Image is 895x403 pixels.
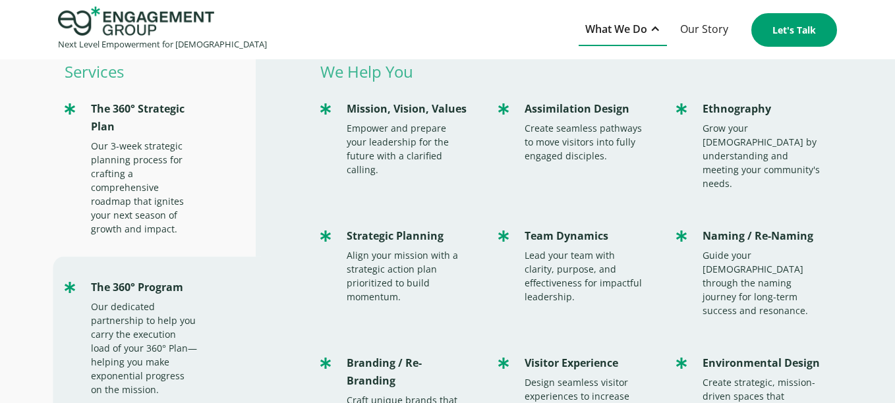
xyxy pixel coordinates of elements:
[58,7,267,53] a: home
[579,14,667,46] div: What We Do
[58,63,256,80] p: Services
[314,63,836,80] p: We Help You
[703,121,824,190] div: Grow your [DEMOGRAPHIC_DATA] by understanding and meeting your community's needs.
[525,227,646,245] div: Team Dynamics
[347,121,468,176] div: Empower and prepare your leadership for the future with a clarified calling.
[670,214,837,331] a: Naming / Re-NamingGuide your [DEMOGRAPHIC_DATA] through the naming journey for long-term success ...
[347,100,468,118] div: Mission, Vision, Values
[703,100,824,118] div: Ethnography
[347,248,468,304] div: Align your mission with a strategic action plan prioritized to build momentum.
[58,36,267,53] div: Next Level Empowerment for [DEMOGRAPHIC_DATA]
[314,214,481,317] a: Strategic PlanningAlign your mission with a strategic action plan prioritized to build momentum.
[273,53,338,68] span: Organization
[492,214,659,317] a: Team DynamicsLead your team with clarity, purpose, and effectiveness for impactful leadership.
[58,87,256,249] a: The 360° Strategic PlanOur 3-week strategic planning process for crafting a comprehensive roadmap...
[525,354,646,372] div: Visitor Experience
[91,139,198,236] div: Our 3-week strategic planning process for crafting a comprehensive roadmap that ignites your next...
[670,87,837,203] a: EthnographyGrow your [DEMOGRAPHIC_DATA] by understanding and meeting your community's needs.
[751,13,837,47] a: Let's Talk
[91,100,198,136] div: The 360° Strategic Plan
[525,248,646,304] div: Lead your team with clarity, purpose, and effectiveness for impactful leadership.
[492,87,659,176] a: Assimilation DesignCreate seamless pathways to move visitors into fully engaged disciples.
[91,300,198,396] div: Our dedicated partnership to help you carry the execution load of your 360° Plan—helping you make...
[347,227,468,245] div: Strategic Planning
[703,354,824,372] div: Environmental Design
[314,87,481,190] a: Mission, Vision, ValuesEmpower and prepare your leadership for the future with a clarified calling.
[58,7,214,36] img: Engagement Group Logo Icon
[525,100,646,118] div: Assimilation Design
[525,121,646,163] div: Create seamless pathways to move visitors into fully engaged disciples.
[703,248,824,317] div: Guide your [DEMOGRAPHIC_DATA] through the naming journey for long-term success and resonance.
[347,354,468,390] div: Branding / Re-Branding
[91,279,198,296] div: The 360° Program
[674,14,735,46] a: Our Story
[703,227,824,245] div: Naming / Re-Naming
[585,20,647,38] div: What We Do
[273,107,348,122] span: Phone number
